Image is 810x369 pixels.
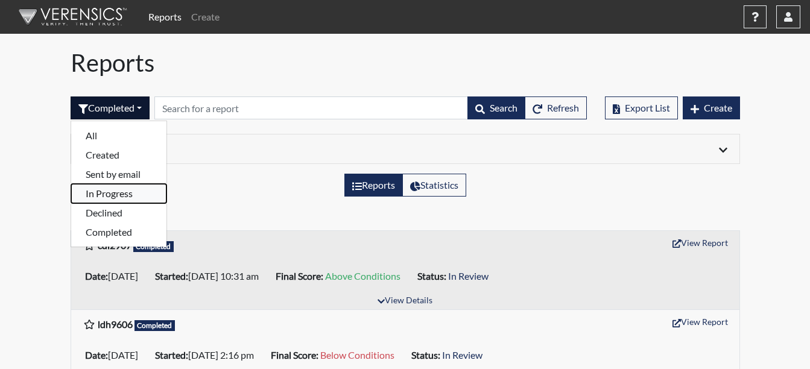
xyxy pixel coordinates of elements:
[704,102,732,113] span: Create
[80,345,150,365] li: [DATE]
[85,349,108,361] b: Date:
[155,349,188,361] b: Started:
[150,345,266,365] li: [DATE] 2:16 pm
[71,145,166,165] button: Created
[683,96,740,119] button: Create
[442,349,483,361] span: In Review
[467,96,525,119] button: Search
[83,142,396,153] h6: Filters
[402,174,466,197] label: View statistics about completed interviews
[372,293,438,309] button: View Details
[85,270,108,282] b: Date:
[154,96,468,119] input: Search by Registration ID, Interview Number, or Investigation Name.
[547,102,579,113] span: Refresh
[525,96,587,119] button: Refresh
[667,312,733,331] button: View Report
[344,174,403,197] label: View the list of reports
[71,165,166,184] button: Sent by email
[605,96,678,119] button: Export List
[320,349,394,361] span: Below Conditions
[276,270,323,282] b: Final Score:
[80,266,150,286] li: [DATE]
[71,206,740,225] h5: Results: 478
[490,102,517,113] span: Search
[71,184,166,203] button: In Progress
[417,270,446,282] b: Status:
[186,5,224,29] a: Create
[71,222,166,242] button: Completed
[325,270,400,282] span: Above Conditions
[667,233,733,252] button: View Report
[71,96,150,119] button: Completed
[71,48,740,77] h1: Reports
[98,318,133,330] b: ldh9606
[71,203,166,222] button: Declined
[74,142,736,156] div: Click to expand/collapse filters
[625,102,670,113] span: Export List
[271,349,318,361] b: Final Score:
[144,5,186,29] a: Reports
[134,320,176,331] span: Completed
[411,349,440,361] b: Status:
[155,270,188,282] b: Started:
[150,266,271,286] li: [DATE] 10:31 am
[448,270,489,282] span: In Review
[71,126,166,145] button: All
[71,96,150,119] div: Filter by interview status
